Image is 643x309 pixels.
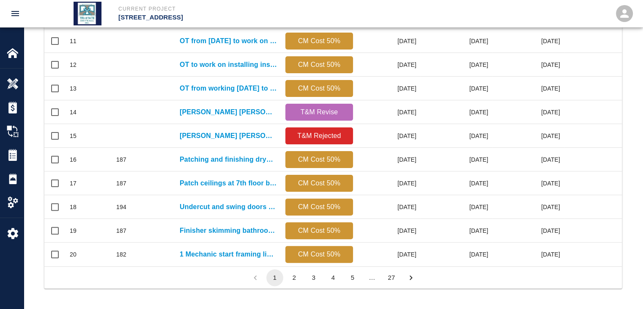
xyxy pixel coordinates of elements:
[180,107,277,117] a: [PERSON_NAME] [PERSON_NAME] requested Tri-State Drywall work overtime [DATE][DATE]....
[180,131,277,141] a: [PERSON_NAME] [PERSON_NAME] requested Tri-State Drywall to work overtime [DATE]...
[289,36,350,46] p: CM Cost 50%
[289,226,350,236] p: CM Cost 50%
[70,179,77,188] div: 17
[180,83,277,94] a: OT from working [DATE] to keep hanging 7th and...
[118,5,367,13] p: Current Project
[266,269,283,286] button: page 1
[493,243,564,266] div: [DATE]
[325,269,342,286] button: Go to page 4
[70,250,77,259] div: 20
[180,60,277,70] a: OT to work on installing insulation at switch room
[70,203,77,211] div: 18
[116,155,126,164] div: 187
[364,273,380,282] div: …
[357,195,421,219] div: [DATE]
[180,154,277,165] a: Patching and finishing drywall at diffusers 6th floor Men's and...
[116,226,126,235] div: 187
[74,2,101,25] img: Tri State Drywall
[402,269,419,286] button: Go to next page
[305,269,322,286] button: Go to page 3
[357,53,421,77] div: [DATE]
[493,195,564,219] div: [DATE]
[357,124,421,148] div: [DATE]
[421,77,493,100] div: [DATE]
[421,219,493,243] div: [DATE]
[421,124,493,148] div: [DATE]
[118,13,367,22] p: [STREET_ADDRESS]
[289,249,350,259] p: CM Cost 50%
[116,179,126,188] div: 187
[180,202,277,212] a: Undercut and swing doors for bathrooms
[289,83,350,94] p: CM Cost 50%
[357,243,421,266] div: [DATE]
[357,148,421,171] div: [DATE]
[286,269,303,286] button: Go to page 2
[5,3,25,24] button: open drawer
[421,29,493,53] div: [DATE]
[383,269,400,286] button: Go to page 27
[289,107,350,117] p: T&M Revise
[421,243,493,266] div: [DATE]
[421,171,493,195] div: [DATE]
[421,100,493,124] div: [DATE]
[116,203,126,211] div: 194
[289,131,350,141] p: T&M Rejected
[493,29,564,53] div: [DATE]
[246,269,421,286] nav: pagination navigation
[70,37,77,45] div: 11
[289,60,350,70] p: CM Cost 50%
[116,250,126,259] div: 182
[421,148,493,171] div: [DATE]
[180,226,277,236] a: Finisher skimming bathroom ceiling patches, light, and access panels on...
[180,249,277,259] a: 1 Mechanic start framing linear diffusers and access panels in...
[601,268,643,309] iframe: Chat Widget
[493,219,564,243] div: [DATE]
[70,132,77,140] div: 15
[70,155,77,164] div: 16
[289,202,350,212] p: CM Cost 50%
[289,154,350,165] p: CM Cost 50%
[493,171,564,195] div: [DATE]
[289,178,350,188] p: CM Cost 50%
[421,195,493,219] div: [DATE]
[70,84,77,93] div: 13
[357,29,421,53] div: [DATE]
[344,269,361,286] button: Go to page 5
[357,100,421,124] div: [DATE]
[493,100,564,124] div: [DATE]
[421,53,493,77] div: [DATE]
[180,178,277,188] a: Patch ceilings at 7th floor bathrooms due to plenum boxes...
[357,77,421,100] div: [DATE]
[493,124,564,148] div: [DATE]
[70,226,77,235] div: 19
[70,61,77,69] div: 12
[493,77,564,100] div: [DATE]
[493,148,564,171] div: [DATE]
[493,53,564,77] div: [DATE]
[70,108,77,116] div: 14
[357,219,421,243] div: [DATE]
[180,36,277,46] a: OT from [DATE] to work on exterior framing 1st...
[357,171,421,195] div: [DATE]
